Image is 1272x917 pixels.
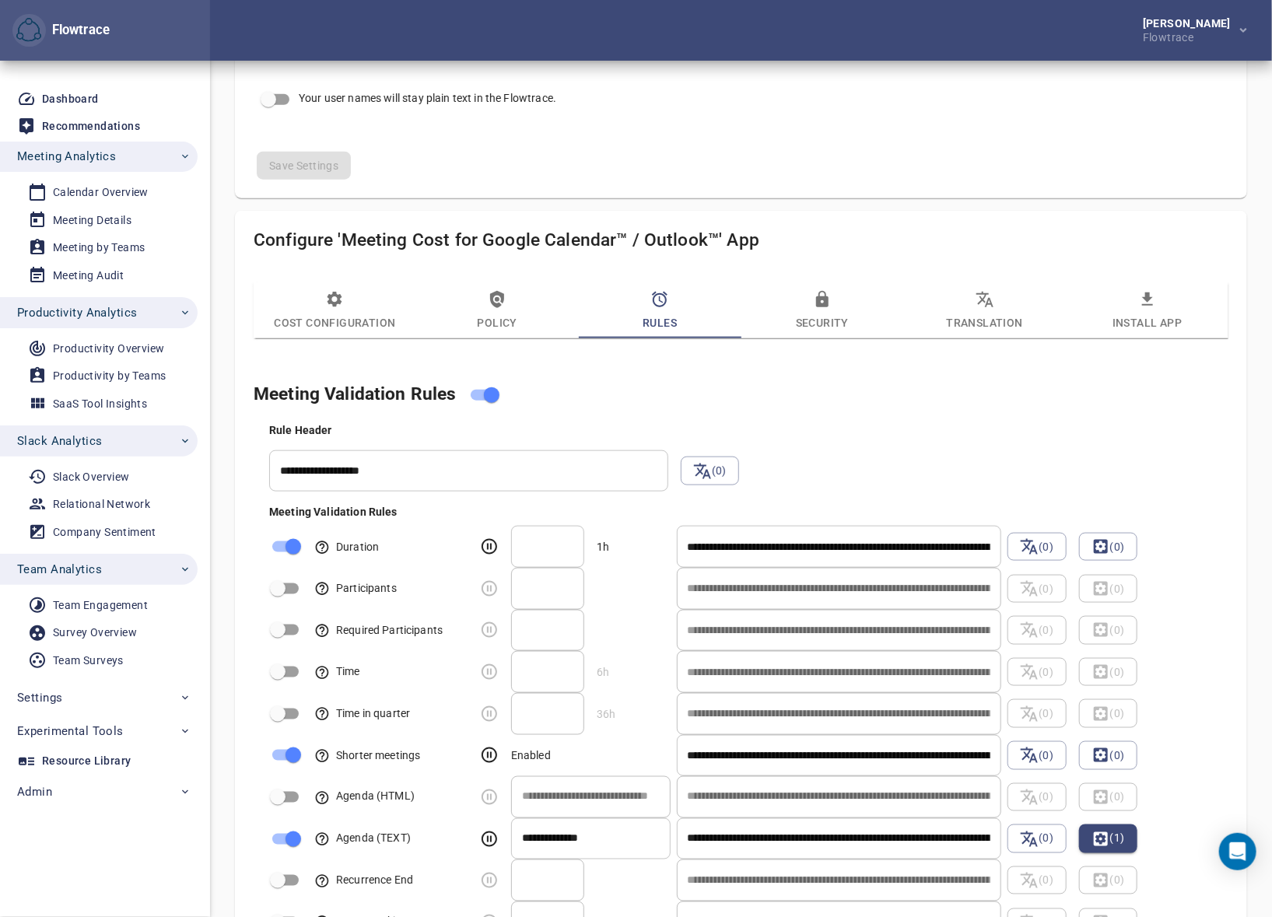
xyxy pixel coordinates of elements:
div: Recommendations [42,117,140,136]
span: This rule can be used to validate contents of the text formatted agenda field. Field is automatic... [314,832,411,845]
div: Relational Network [53,495,150,514]
span: Allows you to show a warning if these rules are being violated when user is about to send a calen... [269,506,398,518]
span: Install App [1075,290,1219,332]
span: Admin [17,782,52,802]
div: Flowtrace [12,14,110,47]
span: This rule can be used to validate the duration of the meeting. [314,541,379,553]
button: Flowtrace [12,14,46,47]
div: Flowtrace [46,21,110,40]
span: This rule can be used to validate the total number of required participants of the meeting (organ... [314,624,443,636]
span: (0) [1007,533,1066,561]
div: Flowtrace [1143,29,1237,43]
span: (0) [1092,537,1125,556]
span: Rules [588,290,732,332]
button: [PERSON_NAME]Flowtrace [1118,13,1260,47]
div: Productivity by Teams [53,366,166,386]
svg: This rule is considered suggestion. Depending on the status, rule either stops user from sending ... [480,537,499,556]
span: Experimental Tools [17,721,124,741]
span: Productivity Analytics [17,303,137,323]
span: (0) [1020,829,1053,848]
span: Slack Analytics [17,431,102,451]
span: This rule can be used to validate the total time of the meeting [(organizer + invitees) * duratio... [314,665,360,677]
div: Survey Overview [53,623,137,642]
div: 36h [597,706,615,722]
span: Meeting Analytics [17,146,116,166]
div: 1h [590,533,615,561]
div: Calendar Overview [53,183,149,202]
div: 6h [597,664,609,680]
span: This rule can be used to validate contents of the HTML formatted agenda field. Field is automatic... [314,790,415,803]
span: Settings [17,688,62,708]
div: Team Surveys [53,651,124,670]
span: (0) [1020,746,1053,765]
svg: This rule is considered suggestion. Depending on the status, rule either stops user from sending ... [480,579,499,598]
div: SaaS Tool Insights [53,394,147,414]
svg: This rule is considered suggestion. Depending on the status, rule either stops user from sending ... [480,621,499,639]
div: Your user names will stay plain text in the Flowtrace. [241,72,574,127]
span: (0) [693,461,727,480]
span: This rule can be used to validate the total number of participants (required + optional) of the m... [314,582,397,594]
div: Dashboard [42,89,99,109]
div: Meeting by Teams [53,238,145,257]
span: Team Analytics [17,559,102,579]
svg: This rule is considered suggestion. Depending on the status, rule either stops user from sending ... [480,663,499,681]
span: (0) [1092,746,1125,765]
span: Header for your meeting policy rules. i.e. Meeting Policy Hints [269,424,332,436]
span: Translation [913,290,1056,332]
svg: This rule is considered suggestion. Depending on the status, rule either stops user from sending ... [480,746,499,765]
div: Team Engagement [53,596,148,615]
span: (1) [1079,824,1137,852]
svg: This rule is considered suggestion. Depending on the status, rule either stops user from sending ... [480,830,499,849]
div: Slack Overview [53,467,130,487]
span: (0) [1079,533,1137,561]
span: These rules are controlling the dialog which is shown before user sends a calendar invite. [254,383,457,404]
div: Resource Library [42,751,131,771]
svg: This rule is considered suggestion. Depending on the status, rule either stops user from sending ... [480,788,499,807]
span: Policy [426,290,569,332]
div: Enabled [511,747,671,763]
h4: Configure 'Meeting Cost for Google Calendar™ / Outlook™' App [254,229,1228,250]
span: (0) [1007,741,1066,769]
div: Productivity Overview [53,339,164,359]
div: Company Sentiment [53,523,156,542]
div: [PERSON_NAME] [1143,18,1237,29]
img: Flowtrace [16,18,41,43]
span: (0) [1020,537,1053,556]
span: (0) [1007,824,1066,852]
span: (0) [681,457,739,485]
span: (1) [1092,829,1125,848]
span: This rule can be used to remind people to shorten their meetings. It is shown if meeting ends at ... [314,749,420,761]
div: Open Intercom Messenger [1219,833,1256,870]
svg: This rule is considered suggestion. Depending on the status, rule either stops user from sending ... [480,871,499,890]
svg: This rule is considered suggestion. Depending on the status, rule either stops user from sending ... [480,705,499,723]
span: Security [750,290,894,332]
div: Meeting Details [53,211,131,230]
span: This rule can be used to validate how long the recurring meeting is scheduled to run. [314,874,413,887]
div: Meeting Audit [53,266,124,285]
span: Cost Configuration [263,290,407,332]
span: (0) [1079,741,1137,769]
span: This rule can be used to validate the total time of the meeting in a quarter [(organizer + invite... [314,707,410,719]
